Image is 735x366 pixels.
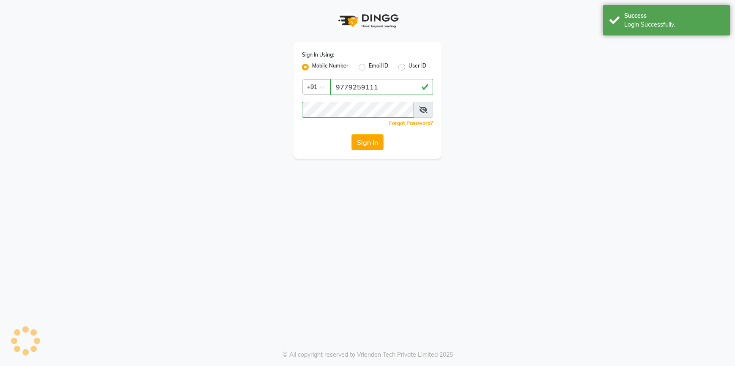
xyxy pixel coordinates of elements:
input: Username [330,79,433,95]
button: Sign In [351,134,384,150]
label: User ID [409,62,426,72]
label: Sign In Using: [302,51,334,59]
div: Login Successfully. [624,20,724,29]
label: Mobile Number [312,62,348,72]
img: logo1.svg [334,8,401,33]
label: Email ID [369,62,388,72]
input: Username [302,102,414,118]
a: Forgot Password? [389,120,433,126]
div: Success [624,11,724,20]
